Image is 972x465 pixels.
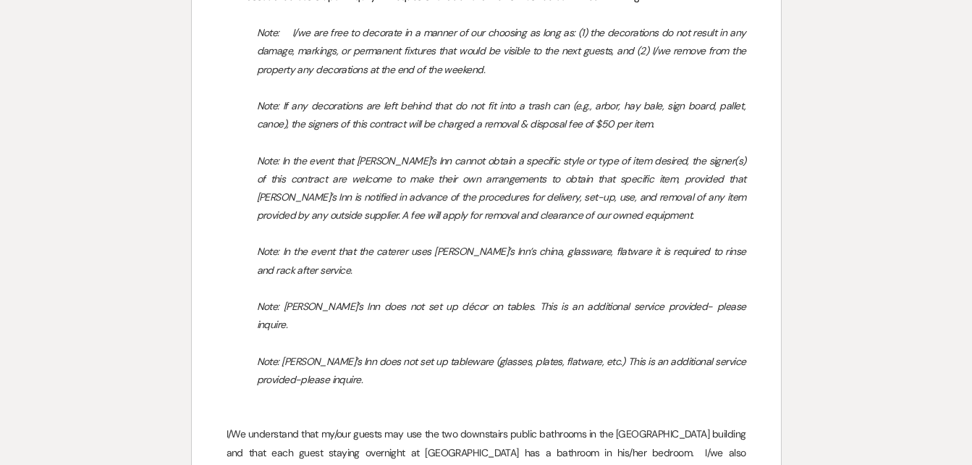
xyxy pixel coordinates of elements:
[257,154,748,222] em: Note: In the event that [PERSON_NAME]’s Inn cannot obtain a specific style or type of item desire...
[257,355,748,386] em: Note: [PERSON_NAME]’s Inn does not set up tableware (glasses, plates, flatware, etc.) This is an ...
[257,26,748,75] em: Note: I/we are free to decorate in a manner of our choosing as long as: (1) the decorations do no...
[257,245,748,276] em: Note: In the event that the caterer uses [PERSON_NAME]’s Inn’s china, glassware, flatware it is r...
[257,99,748,130] em: Note: If any decorations are left behind that do not fit into a trash can (e.g., arbor, hay bale,...
[257,300,748,331] em: Note: [PERSON_NAME]’s Inn does not set up décor on tables. This is an additional service provided...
